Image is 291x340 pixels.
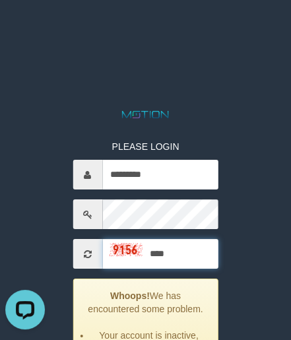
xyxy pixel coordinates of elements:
[110,290,150,301] strong: Whoops!
[73,140,218,153] p: PLEASE LOGIN
[5,5,45,45] button: Open LiveChat chat widget
[109,243,142,256] img: captcha
[120,110,171,119] img: MOTION_logo.png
